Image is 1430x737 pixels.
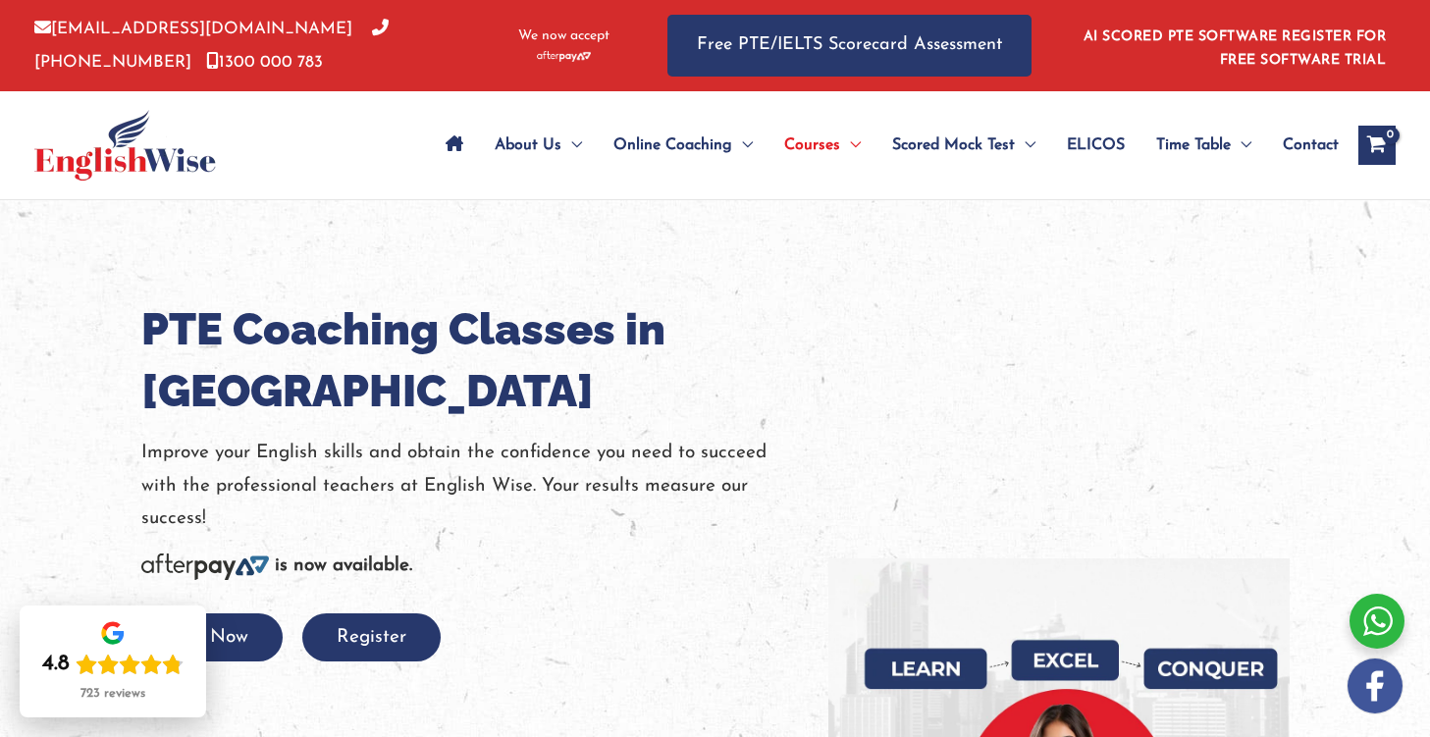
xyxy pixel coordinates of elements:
span: About Us [495,111,561,180]
a: Scored Mock TestMenu Toggle [876,111,1051,180]
a: [PHONE_NUMBER] [34,21,389,70]
a: Online CoachingMenu Toggle [598,111,768,180]
a: Call Now [136,628,283,647]
img: cropped-ew-logo [34,110,216,181]
span: Menu Toggle [840,111,861,180]
a: Register [302,628,441,647]
b: is now available. [275,556,412,575]
a: Free PTE/IELTS Scorecard Assessment [667,15,1032,77]
img: Afterpay-Logo [537,51,591,62]
a: Time TableMenu Toggle [1140,111,1267,180]
span: Courses [784,111,840,180]
span: ELICOS [1067,111,1125,180]
div: Rating: 4.8 out of 5 [42,651,184,678]
button: Register [302,613,441,661]
span: Time Table [1156,111,1231,180]
img: Afterpay-Logo [141,553,269,580]
span: Menu Toggle [1015,111,1035,180]
img: white-facebook.png [1348,658,1403,713]
button: Call Now [136,613,283,661]
nav: Site Navigation: Main Menu [430,111,1339,180]
a: 1300 000 783 [206,54,323,71]
span: Contact [1283,111,1339,180]
a: CoursesMenu Toggle [768,111,876,180]
a: ELICOS [1051,111,1140,180]
span: Menu Toggle [561,111,582,180]
a: View Shopping Cart, empty [1358,126,1396,165]
p: Improve your English skills and obtain the confidence you need to succeed with the professional t... [141,437,799,535]
h1: PTE Coaching Classes in [GEOGRAPHIC_DATA] [141,298,799,422]
span: We now accept [518,26,609,46]
span: Online Coaching [613,111,732,180]
a: AI SCORED PTE SOFTWARE REGISTER FOR FREE SOFTWARE TRIAL [1084,29,1387,68]
span: Menu Toggle [732,111,753,180]
div: 4.8 [42,651,70,678]
span: Menu Toggle [1231,111,1251,180]
span: Scored Mock Test [892,111,1015,180]
a: [EMAIL_ADDRESS][DOMAIN_NAME] [34,21,352,37]
a: Contact [1267,111,1339,180]
aside: Header Widget 1 [1072,14,1396,78]
div: 723 reviews [80,686,145,702]
a: About UsMenu Toggle [479,111,598,180]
